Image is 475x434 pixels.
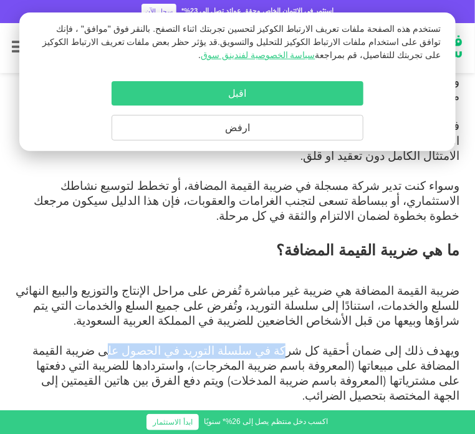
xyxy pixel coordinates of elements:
p: تستخدم هذه الصفحة ملفات تعريف الارتباط الكوكيز لتحسين تجربتك اثناء التصفح. بالنقر فوق "موافق" ، ف... [34,23,441,62]
span: قد يؤثر حظر بعض ملفات تعريف الارتباط الكوكيز على تجربتك [42,38,441,60]
span: ما هي ضريبة القيمة المضافة؟ [276,241,459,259]
a: سياسة الخصوصية لفندينق سوق [201,51,315,60]
span: ضريبة القيمة المضافة هي ضريبة غير مباشرة تُفرض على مراحل الإنتاج والتوزيع والبيع النهائي للسلع وا... [16,284,459,328]
button: ارفض [112,115,363,141]
span: للتفاصيل، قم بمراجعة . [198,51,395,60]
button: اقبل [112,81,363,106]
a: سجل الآن [142,4,176,19]
div: اكسب دخل منتظم يصل إلى 26%* سنويًا [204,417,329,428]
span: ويهدف ذلك إلى ضمان أحقية كل شركة في سلسلة التوريد في الحصول على ضريبة القيمة المضافة على مبيعاتها... [32,343,459,403]
a: ابدأ الاستثمار [146,414,198,430]
span: وسواء كنت تدير شركة مسجلة في ضريبة القيمة المضافة، أو تخطط لتوسيع نشاطك الاستثماري، أو ببساطة تسع... [34,179,459,223]
div: استثمر في الائتمان الخاص وحقق عوائد تصل إلى 23%* [181,6,333,17]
